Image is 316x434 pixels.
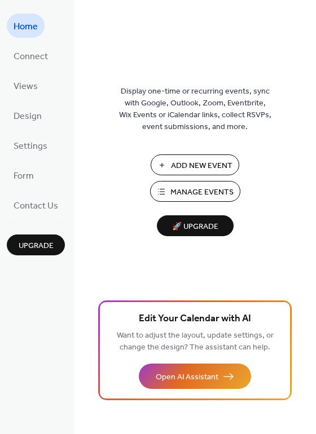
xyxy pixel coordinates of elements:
[156,371,218,383] span: Open AI Assistant
[14,78,38,95] span: Views
[14,138,47,155] span: Settings
[151,154,239,175] button: Add New Event
[171,160,232,172] span: Add New Event
[19,240,54,252] span: Upgrade
[7,133,54,157] a: Settings
[7,103,49,127] a: Design
[170,187,234,198] span: Manage Events
[7,193,65,217] a: Contact Us
[14,18,38,36] span: Home
[164,219,227,234] span: 🚀 Upgrade
[7,14,45,38] a: Home
[139,311,251,327] span: Edit Your Calendar with AI
[117,328,274,355] span: Want to adjust the layout, update settings, or change the design? The assistant can help.
[14,167,34,185] span: Form
[139,364,251,389] button: Open AI Assistant
[7,43,55,68] a: Connect
[14,48,48,65] span: Connect
[7,73,45,98] a: Views
[119,86,271,133] span: Display one-time or recurring events, sync with Google, Outlook, Zoom, Eventbrite, Wix Events or ...
[157,215,234,236] button: 🚀 Upgrade
[14,197,58,215] span: Contact Us
[14,108,42,125] span: Design
[150,181,240,202] button: Manage Events
[7,163,41,187] a: Form
[7,234,65,255] button: Upgrade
